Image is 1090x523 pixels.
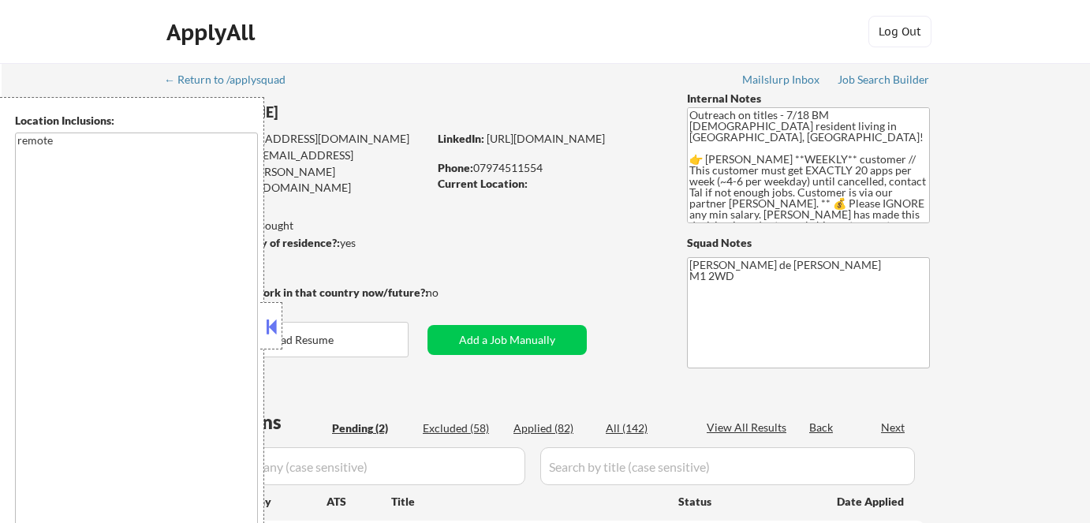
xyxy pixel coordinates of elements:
a: [URL][DOMAIN_NAME] [487,132,605,145]
a: Mailslurp Inbox [742,73,821,89]
strong: LinkedIn: [438,132,484,145]
button: Download Resume [166,322,409,357]
div: [EMAIL_ADDRESS][DOMAIN_NAME] [166,148,427,178]
div: Job Search Builder [838,74,930,85]
div: [PERSON_NAME][EMAIL_ADDRESS][DOMAIN_NAME] [166,164,427,195]
button: Add a Job Manually [427,325,587,355]
div: ATS [327,494,391,510]
div: Squad Notes [687,235,930,251]
div: Status [678,487,814,515]
div: Mailslurp Inbox [742,74,821,85]
div: Excluded (58) [423,420,502,436]
input: Search by company (case sensitive) [170,447,525,485]
a: Job Search Builder [838,73,930,89]
div: Next [881,420,906,435]
div: 82 sent / 0 bought [165,218,427,233]
div: Applied (82) [513,420,592,436]
div: Back [809,420,834,435]
div: Date Applied [837,494,906,510]
div: ← Return to /applysquad [164,74,300,85]
div: [PERSON_NAME] [166,103,490,122]
strong: Current Location: [438,177,528,190]
div: Title [391,494,663,510]
div: Location Inclusions: [15,113,258,129]
div: 07974511554 [438,160,661,176]
div: All (142) [606,420,685,436]
div: [EMAIL_ADDRESS][DOMAIN_NAME] [166,131,427,147]
div: Pending (2) [332,420,411,436]
a: ← Return to /applysquad [164,73,300,89]
div: View All Results [707,420,791,435]
button: Log Out [868,16,931,47]
div: Internal Notes [687,91,930,106]
input: Search by title (case sensitive) [540,447,915,485]
div: no [426,285,471,301]
strong: Phone: [438,161,473,174]
strong: Will need Visa to work in that country now/future?: [166,286,428,299]
div: ApplyAll [166,19,259,46]
div: yes [165,235,423,251]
